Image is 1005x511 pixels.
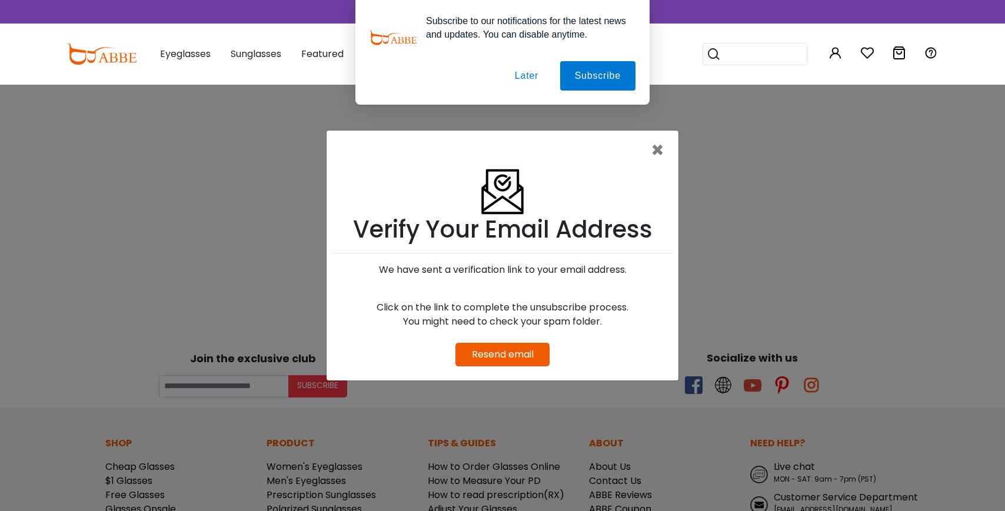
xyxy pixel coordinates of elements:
button: Later [500,61,553,91]
div: Subscribe to our notifications for the latest news and updates. You can disable anytime. [417,14,635,41]
h1: Verify Your Email Address [331,215,674,243]
button: Close [651,140,669,161]
img: Verify Email [479,140,526,215]
div: We have sent a verification link to your email address. [331,263,674,277]
div: Click on the link to complete the unsubscribe process. [331,300,674,315]
a: Resend email [472,348,534,361]
span: × [651,135,664,165]
img: notification icon [370,14,417,61]
div: You might need to check your spam folder. [331,315,674,329]
button: Subscribe [560,61,635,91]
